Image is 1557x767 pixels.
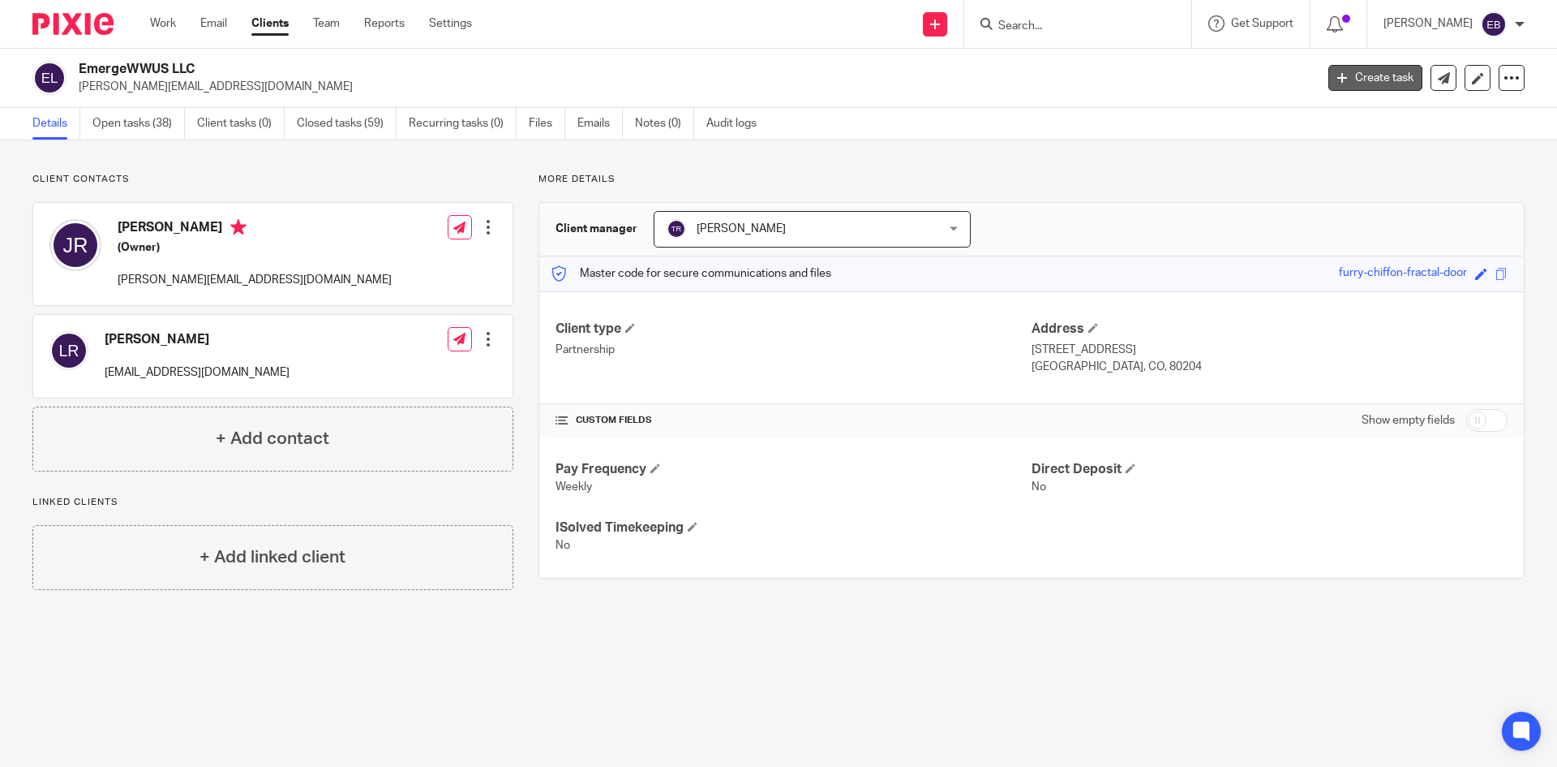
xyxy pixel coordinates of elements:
[635,108,694,140] a: Notes (0)
[555,461,1032,478] h4: Pay Frequency
[313,15,340,32] a: Team
[555,221,637,237] h3: Client manager
[409,108,517,140] a: Recurring tasks (0)
[150,15,176,32] a: Work
[555,414,1032,427] h4: CUSTOM FIELDS
[697,223,786,235] span: [PERSON_NAME]
[32,108,80,140] a: Details
[429,15,472,32] a: Settings
[79,61,1059,78] h2: EmergeWWUS LLC
[1032,481,1046,493] span: No
[1339,265,1467,283] div: furry-chiffon-fractal-door
[118,239,392,256] h5: (Owner)
[199,545,345,570] h4: + Add linked client
[1328,65,1422,91] a: Create task
[92,108,185,140] a: Open tasks (38)
[79,79,1304,95] p: [PERSON_NAME][EMAIL_ADDRESS][DOMAIN_NAME]
[538,173,1525,186] p: More details
[555,481,592,493] span: Weekly
[197,108,285,140] a: Client tasks (0)
[667,219,686,239] img: svg%3E
[529,108,565,140] a: Files
[1362,412,1455,429] label: Show empty fields
[1383,15,1473,32] p: [PERSON_NAME]
[706,108,769,140] a: Audit logs
[1032,461,1508,478] h4: Direct Deposit
[32,496,513,509] p: Linked clients
[1032,359,1508,375] p: [GEOGRAPHIC_DATA], CO, 80204
[1032,321,1508,338] h4: Address
[1481,11,1507,37] img: svg%3E
[118,219,392,239] h4: [PERSON_NAME]
[105,331,290,348] h4: [PERSON_NAME]
[216,426,329,451] h4: + Add contact
[230,219,247,235] i: Primary
[555,519,1032,536] h4: ISolved Timekeeping
[551,265,831,282] p: Master code for secure communications and files
[105,364,290,381] p: [EMAIL_ADDRESS][DOMAIN_NAME]
[49,331,88,370] img: svg%3E
[251,15,289,32] a: Clients
[1032,342,1508,358] p: [STREET_ADDRESS]
[364,15,405,32] a: Reports
[1231,18,1293,29] span: Get Support
[297,108,397,140] a: Closed tasks (59)
[577,108,623,140] a: Emails
[200,15,227,32] a: Email
[555,342,1032,358] p: Partnership
[118,272,392,288] p: [PERSON_NAME][EMAIL_ADDRESS][DOMAIN_NAME]
[32,13,114,35] img: Pixie
[555,321,1032,338] h4: Client type
[997,19,1143,34] input: Search
[49,219,101,271] img: svg%3E
[32,61,66,95] img: svg%3E
[555,540,570,551] span: No
[32,173,513,186] p: Client contacts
